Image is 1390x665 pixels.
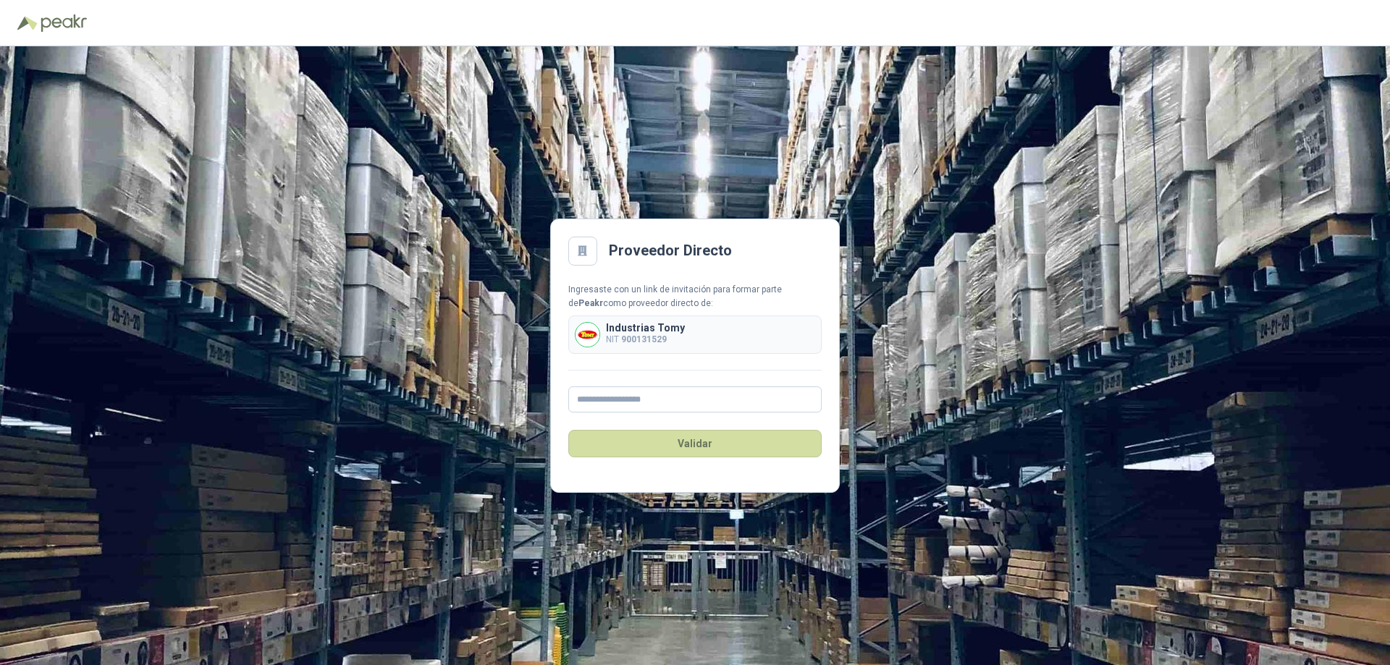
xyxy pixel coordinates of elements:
[568,283,822,310] div: Ingresaste con un link de invitación para formar parte de como proveedor directo de:
[606,323,685,333] p: Industrias Tomy
[606,333,685,347] p: NIT
[568,430,822,457] button: Validar
[621,334,667,344] b: 900131529
[41,14,87,32] img: Peakr
[578,298,603,308] b: Peakr
[609,240,732,262] h2: Proveedor Directo
[17,16,38,30] img: Logo
[576,323,599,347] img: Company Logo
